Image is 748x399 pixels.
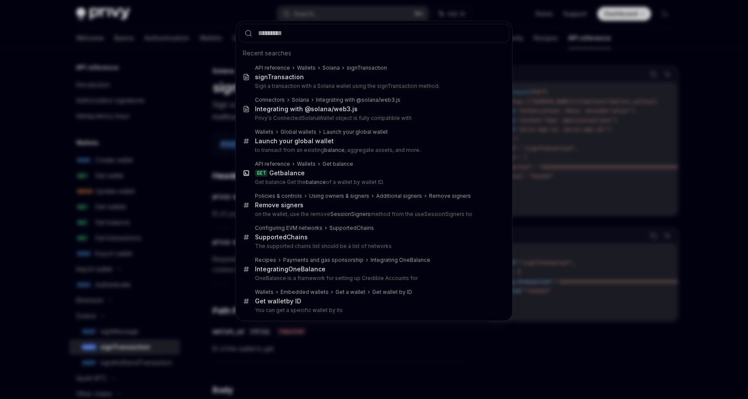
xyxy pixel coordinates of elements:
div: Wallets [255,289,274,296]
div: Launch your global wallet [255,137,334,145]
div: Supported [329,225,374,232]
div: Wallets [297,64,316,71]
p: OneBalance is a framework for setting up Credible Accounts for [255,275,491,282]
div: Get wallet by ID [372,289,412,296]
div: Wallets [255,129,274,135]
b: OneBalance [288,265,326,273]
b: Get wallet [255,297,286,305]
div: API reference [255,161,290,167]
div: Configuring EVM networks [255,225,322,232]
p: Get balance Get the of a wallet by wallet ID. [255,179,491,186]
div: Integrating with @solana/ js [255,105,358,113]
b: web3. [334,105,352,113]
div: Remove signers [255,201,303,209]
div: Launch your global wallet [323,129,388,135]
div: Additional signers [376,193,422,199]
b: balance [324,147,345,153]
div: API reference [255,64,290,71]
div: Integrating [255,265,326,273]
div: Get [269,169,305,177]
div: Supported [255,233,308,241]
div: by ID [255,297,301,305]
b: balance [306,179,326,185]
p: to transact from an existing , aggregate assets, and more. [255,147,491,154]
div: Wallets [297,161,316,167]
b: SessionSigners [330,211,371,217]
span: Recent searches [243,49,291,58]
div: GET [255,170,268,177]
p: Sign a transaction with a Solana wallet using the signTransaction method. [255,83,491,90]
div: Integrating with @solana/web3.js [316,97,400,103]
p: on the wallet, use the remove method from the useSessionSigners ho [255,211,491,218]
p: Privy's ConnectedSolanaWallet object is fully compatible with [255,115,491,122]
div: Remove signers [429,193,471,199]
p: You can get a specific wallet by its [255,307,491,314]
div: Global wallets [280,129,316,135]
div: Payments and gas sponsorship [283,257,364,264]
div: Connectors [255,97,285,103]
div: Recipes [255,257,276,264]
b: balance [280,169,305,177]
div: Policies & controls [255,193,302,199]
div: Integrating OneBalance [371,257,430,264]
div: Embedded wallets [280,289,329,296]
div: Solana [292,97,309,103]
b: Chains [357,225,374,231]
div: Using owners & signers [309,193,369,199]
b: signTransaction [255,73,304,80]
div: Solana [322,64,340,71]
div: Get a wallet [335,289,365,296]
div: Get balance [322,161,353,167]
b: signTransaction [347,64,387,71]
b: Chains [287,233,308,241]
p: The supported chains list should be a list of networks [255,243,491,250]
